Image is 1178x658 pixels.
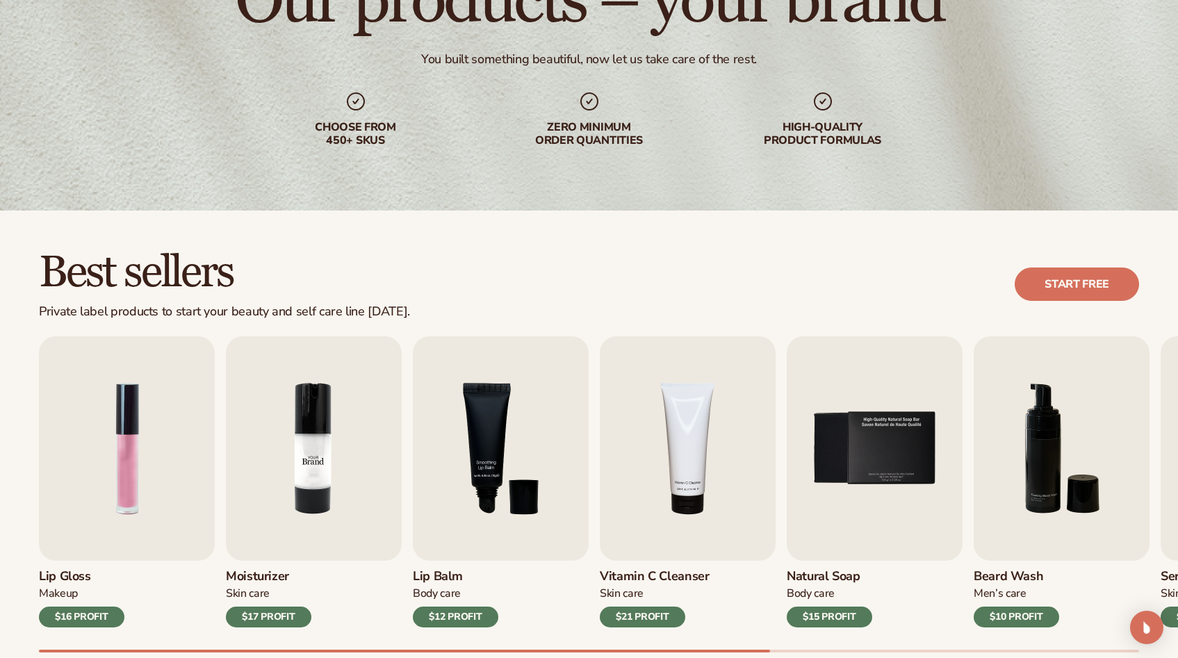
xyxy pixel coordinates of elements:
div: Makeup [39,586,124,601]
h3: Lip Balm [413,569,498,584]
a: 2 / 9 [226,336,402,627]
div: Zero minimum order quantities [500,121,678,147]
h3: Vitamin C Cleanser [600,569,710,584]
div: $16 PROFIT [39,607,124,627]
h3: Lip Gloss [39,569,124,584]
div: Skin Care [600,586,710,601]
div: Men’s Care [974,586,1059,601]
a: Start free [1015,268,1139,301]
div: Skin Care [226,586,311,601]
h3: Beard Wash [974,569,1059,584]
div: $12 PROFIT [413,607,498,627]
div: $15 PROFIT [787,607,872,627]
div: $10 PROFIT [974,607,1059,627]
h2: Best sellers [39,249,410,296]
div: Private label products to start your beauty and self care line [DATE]. [39,304,410,320]
a: 5 / 9 [787,336,963,627]
a: 4 / 9 [600,336,776,627]
div: Body Care [413,586,498,601]
a: 3 / 9 [413,336,589,627]
div: Body Care [787,586,872,601]
a: 6 / 9 [974,336,1150,627]
a: 1 / 9 [39,336,215,627]
h3: Moisturizer [226,569,311,584]
div: $17 PROFIT [226,607,311,627]
div: High-quality product formulas [734,121,912,147]
img: Shopify Image 6 [226,336,402,561]
div: $21 PROFIT [600,607,685,627]
div: Open Intercom Messenger [1130,611,1163,644]
div: You built something beautiful, now let us take care of the rest. [421,51,757,67]
h3: Natural Soap [787,569,872,584]
div: Choose from 450+ Skus [267,121,445,147]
